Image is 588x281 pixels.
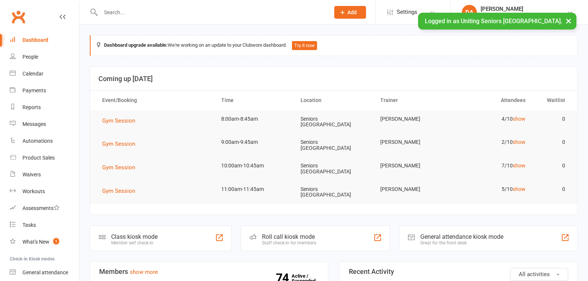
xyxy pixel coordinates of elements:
a: Assessments [10,200,79,217]
span: Gym Session [102,117,135,124]
h3: Members [99,268,319,275]
div: Messages [22,121,46,127]
th: Attendees [453,91,532,110]
th: Waitlist [532,91,572,110]
button: Try it now [292,41,317,50]
button: × [562,13,575,29]
div: What's New [22,239,49,245]
td: 4/10 [453,110,532,128]
div: Class kiosk mode [111,233,158,240]
div: Waivers [22,172,41,177]
span: Gym Session [102,140,135,147]
div: Great for the front desk [420,240,503,246]
a: Reports [10,99,79,116]
div: Product Sales [22,155,55,161]
a: Waivers [10,166,79,183]
td: [PERSON_NAME] [374,110,453,128]
th: Trainer [374,91,453,110]
td: 5/10 [453,180,532,198]
td: 11:00am-11:45am [214,180,294,198]
div: Member self check-in [111,240,158,246]
a: Automations [10,133,79,149]
div: Uniting Seniors [GEOGRAPHIC_DATA] [481,12,567,19]
button: Gym Session [102,116,140,125]
div: Automations [22,138,53,144]
a: General attendance kiosk mode [10,264,79,281]
div: Staff check-in for members [262,240,316,246]
h3: Recent Activity [349,268,569,275]
td: 0 [532,157,572,175]
div: General attendance [22,269,68,275]
a: Clubworx [9,7,28,26]
a: show [513,116,525,122]
td: 9:00am-9:45am [214,133,294,151]
a: People [10,49,79,65]
div: Roll call kiosk mode [262,233,316,240]
div: Dashboard [22,37,48,43]
a: Messages [10,116,79,133]
div: Workouts [22,188,45,194]
div: Payments [22,87,46,93]
strong: Dashboard upgrade available: [104,42,168,48]
button: All activities [510,268,568,281]
a: Tasks [10,217,79,234]
button: Gym Session [102,186,140,195]
div: People [22,54,38,60]
div: [PERSON_NAME] [481,6,567,12]
a: Workouts [10,183,79,200]
a: Dashboard [10,32,79,49]
span: Add [347,9,357,15]
button: Gym Session [102,139,140,148]
a: show [513,163,525,169]
td: 0 [532,180,572,198]
span: All activities [519,271,550,278]
td: 10:00am-10:45am [214,157,294,175]
th: Event/Booking [95,91,214,110]
span: Gym Session [102,164,135,171]
div: General attendance kiosk mode [420,233,503,240]
td: [PERSON_NAME] [374,157,453,175]
a: What's New1 [10,234,79,250]
button: Add [334,6,366,19]
span: 1 [53,238,59,244]
a: Product Sales [10,149,79,166]
a: show [513,139,525,145]
td: 0 [532,133,572,151]
td: Seniors [GEOGRAPHIC_DATA] [294,157,373,180]
td: [PERSON_NAME] [374,133,453,151]
span: Gym Session [102,188,135,194]
td: Seniors [GEOGRAPHIC_DATA] [294,180,373,204]
div: Tasks [22,222,36,228]
div: Calendar [22,71,43,77]
td: Seniors [GEOGRAPHIC_DATA] [294,110,373,134]
th: Location [294,91,373,110]
td: 0 [532,110,572,128]
a: Payments [10,82,79,99]
div: Reports [22,104,41,110]
button: Gym Session [102,163,140,172]
span: Logged in as Uniting Seniors [GEOGRAPHIC_DATA]. [425,18,562,25]
a: Calendar [10,65,79,82]
span: Settings [397,4,417,21]
div: Assessments [22,205,60,211]
h3: Coming up [DATE] [98,75,569,83]
div: We're working on an update to your Clubworx dashboard. [90,35,578,56]
td: [PERSON_NAME] [374,180,453,198]
a: show more [130,269,158,275]
td: 2/10 [453,133,532,151]
td: Seniors [GEOGRAPHIC_DATA] [294,133,373,157]
a: show [513,186,525,192]
td: 8:00am-8:45am [214,110,294,128]
div: DA [462,5,477,20]
input: Search... [98,7,325,18]
th: Time [214,91,294,110]
td: 7/10 [453,157,532,175]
